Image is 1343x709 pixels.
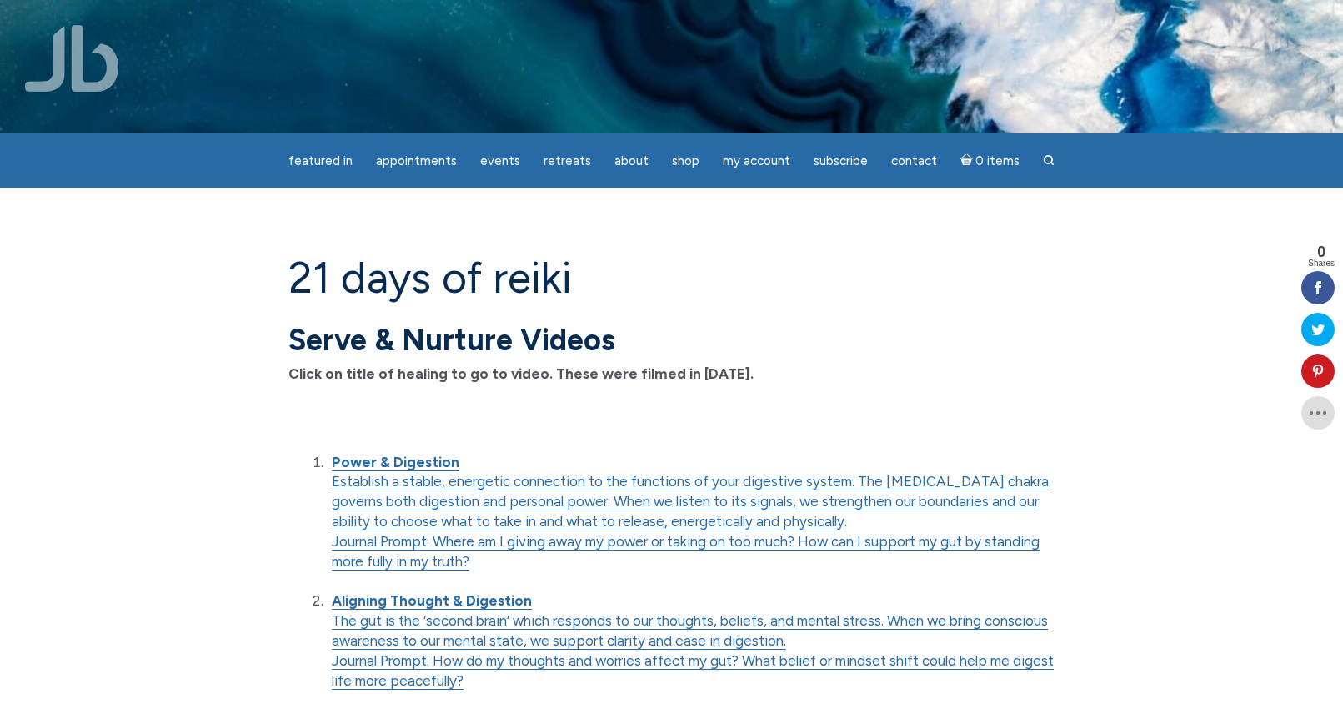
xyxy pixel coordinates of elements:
[332,652,1054,690] a: Journal Prompt: How do my thoughts and worries affect my gut? What belief or mindset shift could ...
[891,153,937,168] span: Contact
[25,25,119,92] img: Jamie Butler. The Everyday Medium
[1308,259,1335,268] span: Shares
[814,153,868,168] span: Subscribe
[480,153,520,168] span: Events
[332,473,1049,530] a: Establish a stable, energetic connection to the functions of your digestive system. The [MEDICAL_...
[278,145,363,178] a: featured in
[975,155,1020,168] span: 0 items
[288,153,353,168] span: featured in
[544,153,591,168] span: Retreats
[604,145,659,178] a: About
[376,153,457,168] span: Appointments
[332,592,532,610] a: Aligning Thought & Digestion
[672,153,699,168] span: Shop
[470,145,530,178] a: Events
[1308,244,1335,259] span: 0
[288,365,754,382] strong: Click on title of healing to go to video. These were filmed in [DATE].
[332,612,1048,650] a: The gut is the ‘second brain’ which responds to our thoughts, beliefs, and mental stress. When we...
[332,454,459,471] a: Power & Digestion
[881,145,947,178] a: Contact
[804,145,878,178] a: Subscribe
[614,153,649,168] span: About
[288,322,615,358] strong: Serve & Nurture Videos
[723,153,790,168] span: My Account
[332,454,459,470] strong: Power & Digestion
[950,143,1030,178] a: Cart0 items
[960,153,976,168] i: Cart
[366,145,467,178] a: Appointments
[332,533,1040,571] a: Journal Prompt: Where am I giving away my power or taking on too much? How can I support my gut b...
[332,592,532,609] strong: Aligning Thought & Digestion
[662,145,709,178] a: Shop
[713,145,800,178] a: My Account
[534,145,601,178] a: Retreats
[288,254,1055,302] h1: 21 Days of Reiki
